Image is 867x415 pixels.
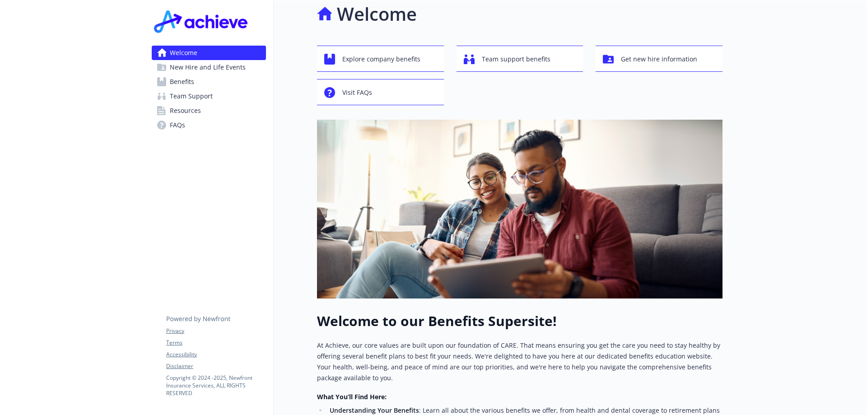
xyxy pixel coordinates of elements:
[621,51,697,68] span: Get new hire information
[166,374,266,397] p: Copyright © 2024 - 2025 , Newfront Insurance Services, ALL RIGHTS RESERVED
[317,392,387,401] strong: What You’ll Find Here:
[482,51,550,68] span: Team support benefits
[330,406,419,415] strong: Understanding Your Benefits
[166,339,266,347] a: Terms
[166,350,266,359] a: Accessibility
[457,46,583,72] button: Team support benefits
[152,118,266,132] a: FAQs
[170,118,185,132] span: FAQs
[166,362,266,370] a: Disclaimer
[152,103,266,118] a: Resources
[317,79,444,105] button: Visit FAQs
[170,103,201,118] span: Resources
[152,60,266,75] a: New Hire and Life Events
[342,51,420,68] span: Explore company benefits
[170,89,213,103] span: Team Support
[317,313,722,329] h1: Welcome to our Benefits Supersite!
[152,46,266,60] a: Welcome
[596,46,722,72] button: Get new hire information
[166,327,266,335] a: Privacy
[317,46,444,72] button: Explore company benefits
[317,120,722,298] img: overview page banner
[170,75,194,89] span: Benefits
[170,60,246,75] span: New Hire and Life Events
[317,340,722,383] p: At Achieve, our core values are built upon our foundation of CARE. That means ensuring you get th...
[152,75,266,89] a: Benefits
[152,89,266,103] a: Team Support
[342,84,372,101] span: Visit FAQs
[337,0,417,28] h1: Welcome
[170,46,197,60] span: Welcome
